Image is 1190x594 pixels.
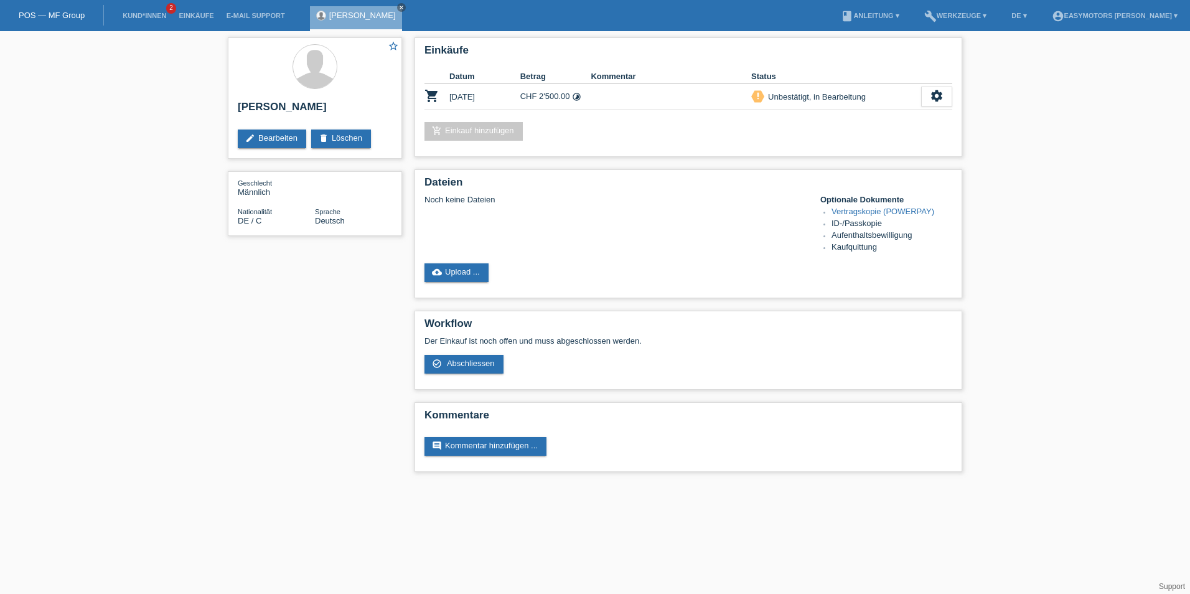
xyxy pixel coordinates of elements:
i: close [398,4,405,11]
span: Geschlecht [238,179,272,187]
i: add_shopping_cart [432,126,442,136]
i: delete [319,133,329,143]
a: deleteLöschen [311,130,371,148]
a: add_shopping_cartEinkauf hinzufügen [424,122,523,141]
a: bookAnleitung ▾ [835,12,905,19]
a: Vertragskopie (POWERPAY) [832,207,934,216]
span: Abschliessen [447,359,495,368]
td: CHF 2'500.00 [520,84,591,110]
span: Nationalität [238,208,272,215]
i: Fixe Raten (24 Raten) [572,92,581,101]
i: comment [432,441,442,451]
li: Kaufquittung [832,242,952,254]
i: priority_high [754,92,762,100]
th: Status [751,69,921,84]
a: buildWerkzeuge ▾ [918,12,993,19]
div: Noch keine Dateien [424,195,805,204]
a: DE ▾ [1005,12,1033,19]
h2: Dateien [424,176,952,195]
a: commentKommentar hinzufügen ... [424,437,546,456]
div: Männlich [238,178,315,197]
span: Deutsch [315,216,345,225]
li: ID-/Passkopie [832,219,952,230]
a: editBearbeiten [238,130,306,148]
i: POSP00027904 [424,88,439,103]
i: star_border [388,40,399,52]
h2: Einkäufe [424,44,952,63]
a: close [397,3,406,12]
span: Deutschland / C / 24.07.2008 [238,216,261,225]
i: edit [245,133,255,143]
span: 2 [166,3,176,14]
a: account_circleEasymotors [PERSON_NAME] ▾ [1046,12,1184,19]
h2: Kommentare [424,409,952,428]
h2: [PERSON_NAME] [238,101,392,120]
i: account_circle [1052,10,1064,22]
i: check_circle_outline [432,359,442,369]
a: cloud_uploadUpload ... [424,263,489,282]
span: Sprache [315,208,340,215]
div: Unbestätigt, in Bearbeitung [764,90,866,103]
i: build [924,10,937,22]
a: POS — MF Group [19,11,85,20]
i: settings [930,89,944,103]
p: Der Einkauf ist noch offen und muss abgeschlossen werden. [424,336,952,346]
a: check_circle_outline Abschliessen [424,355,504,374]
a: Kund*innen [116,12,172,19]
a: Support [1159,582,1185,591]
i: book [841,10,853,22]
i: cloud_upload [432,267,442,277]
a: Einkäufe [172,12,220,19]
th: Datum [449,69,520,84]
h2: Workflow [424,318,952,336]
th: Kommentar [591,69,751,84]
li: Aufenthaltsbewilligung [832,230,952,242]
a: star_border [388,40,399,54]
h4: Optionale Dokumente [820,195,952,204]
a: [PERSON_NAME] [329,11,396,20]
td: [DATE] [449,84,520,110]
th: Betrag [520,69,591,84]
a: E-Mail Support [220,12,291,19]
